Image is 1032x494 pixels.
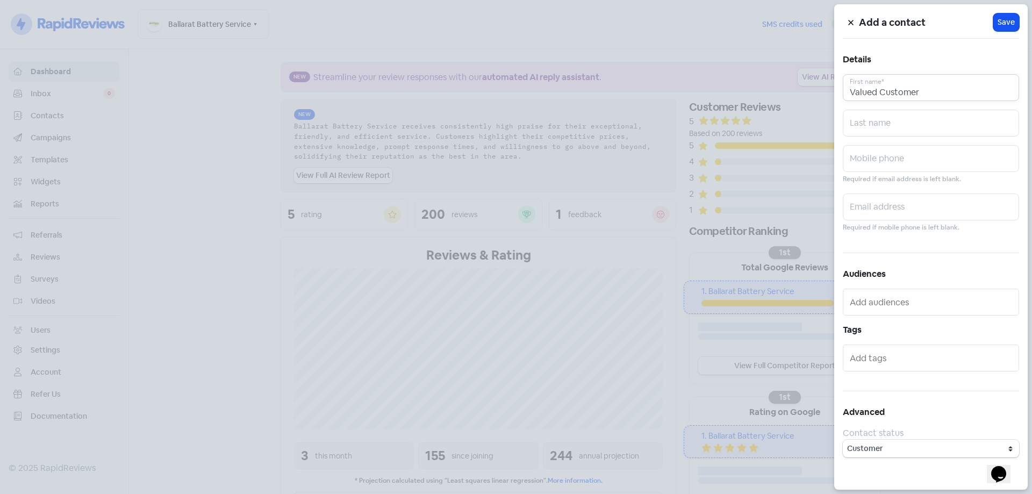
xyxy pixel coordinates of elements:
[843,322,1019,338] h5: Tags
[843,427,1019,440] div: Contact status
[993,13,1019,31] button: Save
[843,223,959,233] small: Required if mobile phone is left blank.
[850,293,1014,311] input: Add audiences
[843,194,1019,220] input: Email address
[843,110,1019,137] input: Last name
[843,145,1019,172] input: Mobile phone
[987,451,1021,483] iframe: chat widget
[843,52,1019,68] h5: Details
[843,174,961,184] small: Required if email address is left blank.
[850,349,1014,367] input: Add tags
[843,266,1019,282] h5: Audiences
[843,74,1019,101] input: First name
[859,15,993,31] h5: Add a contact
[843,404,1019,420] h5: Advanced
[998,17,1015,28] span: Save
